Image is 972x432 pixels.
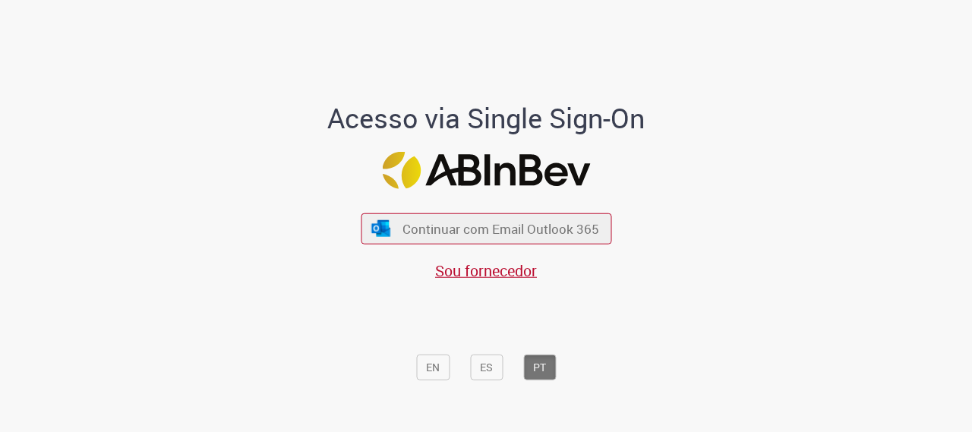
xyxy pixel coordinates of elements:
[416,355,450,380] button: EN
[435,260,537,281] a: Sou fornecedor
[361,213,611,244] button: ícone Azure/Microsoft 360 Continuar com Email Outlook 365
[402,220,599,238] span: Continuar com Email Outlook 365
[371,220,392,236] img: ícone Azure/Microsoft 360
[276,103,697,134] h1: Acesso via Single Sign-On
[382,151,590,188] img: Logo ABInBev
[470,355,503,380] button: ES
[523,355,556,380] button: PT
